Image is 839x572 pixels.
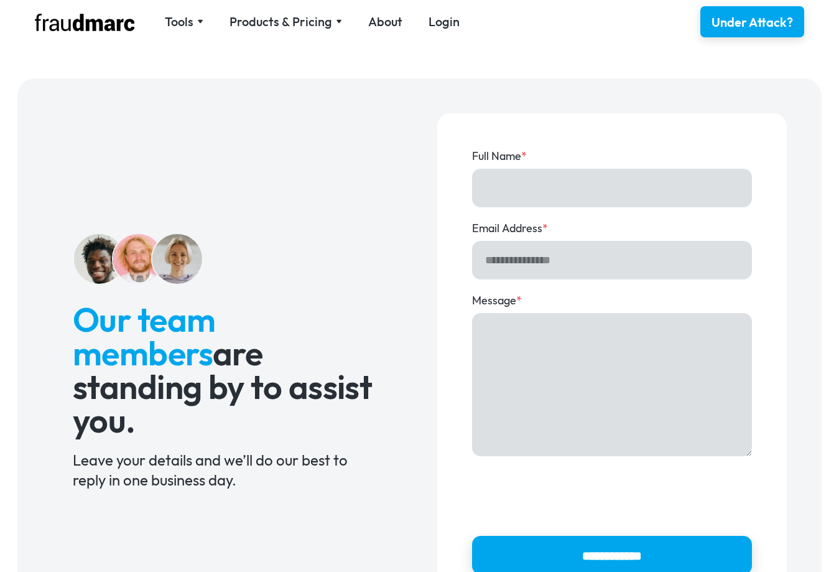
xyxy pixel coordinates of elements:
div: Tools [165,13,193,30]
span: Our team members [73,298,216,374]
div: Under Attack? [712,14,793,31]
a: Under Attack? [700,6,804,37]
a: Login [429,13,460,30]
div: Products & Pricing [229,13,332,30]
a: About [368,13,402,30]
label: Email Address [472,220,753,237]
div: Tools [165,13,203,30]
iframe: reCAPTCHA [472,469,661,518]
div: Leave your details and we’ll do our best to reply in one business day. [73,450,382,490]
label: Message [472,293,753,309]
h2: are standing by to assist you. [73,302,382,437]
label: Full Name [472,148,753,164]
div: Products & Pricing [229,13,342,30]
